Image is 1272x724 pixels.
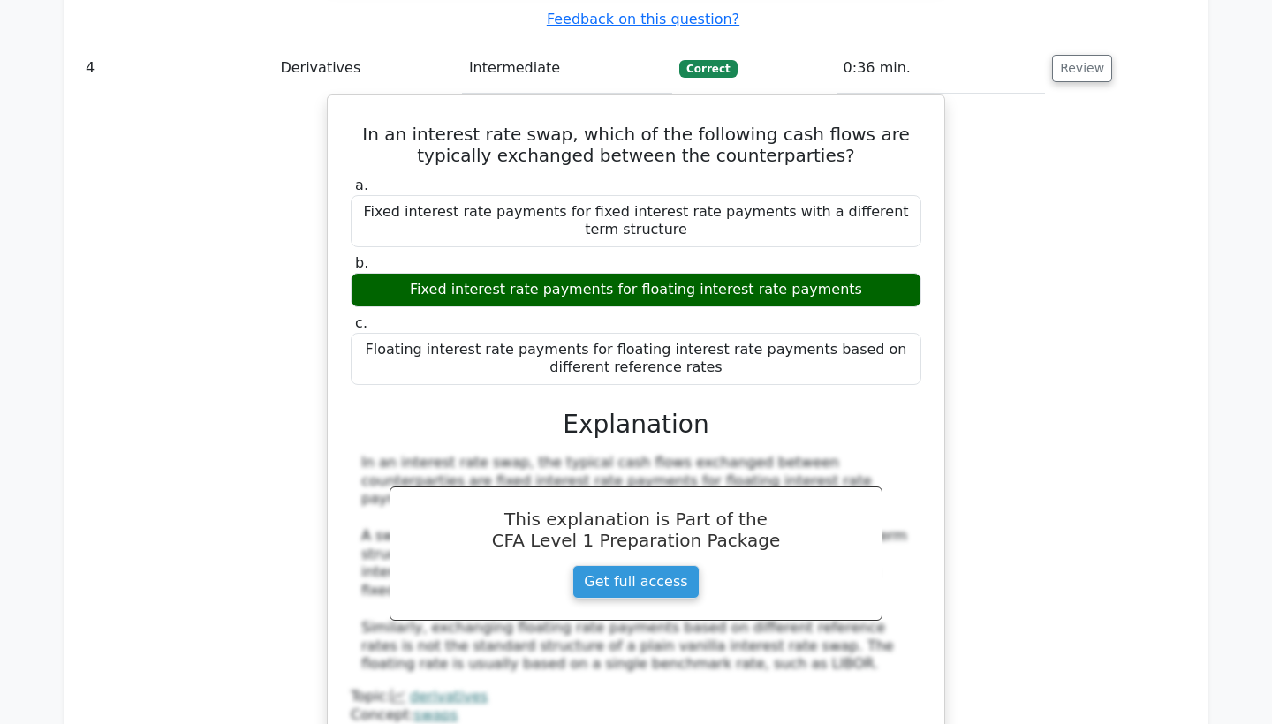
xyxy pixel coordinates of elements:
[414,706,458,723] a: swaps
[355,314,367,331] span: c.
[79,43,273,94] td: 4
[349,124,923,166] h5: In an interest rate swap, which of the following cash flows are typically exchanged between the c...
[361,454,911,675] div: In an interest rate swap, the typical cash flows exchanged between counterparties are fixed inter...
[273,43,461,94] td: Derivatives
[837,43,1046,94] td: 0:36 min.
[547,11,739,27] a: Feedback on this question?
[355,177,368,193] span: a.
[410,688,488,705] a: derivatives
[355,254,368,271] span: b.
[351,333,921,386] div: Floating interest rate payments for floating interest rate payments based on different reference ...
[1052,55,1112,82] button: Review
[351,273,921,307] div: Fixed interest rate payments for floating interest rate payments
[351,195,921,248] div: Fixed interest rate payments for fixed interest rate payments with a different term structure
[572,565,699,599] a: Get full access
[361,410,911,440] h3: Explanation
[351,688,921,706] div: Topic:
[679,60,737,78] span: Correct
[462,43,672,94] td: Intermediate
